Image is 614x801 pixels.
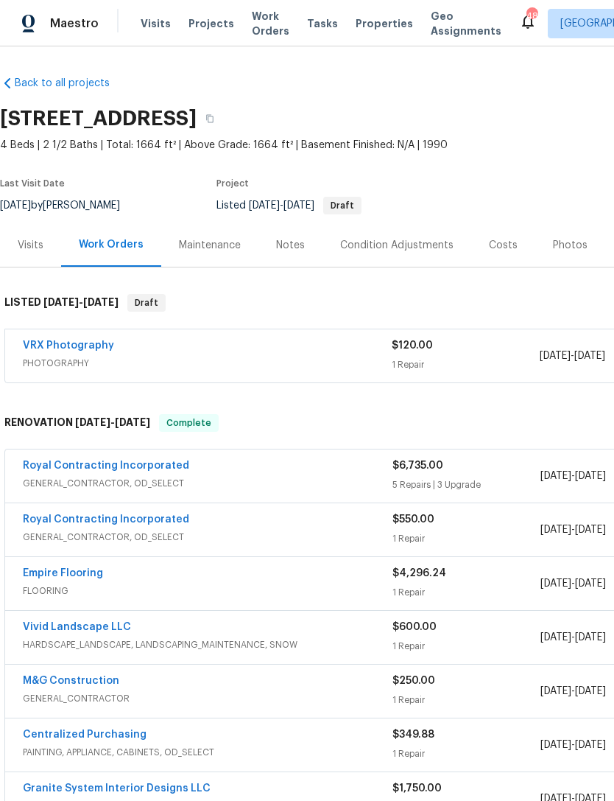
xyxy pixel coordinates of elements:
[392,693,540,707] div: 1 Repair
[540,525,571,535] span: [DATE]
[340,238,454,253] div: Condition Adjustments
[431,9,501,38] span: Geo Assignments
[540,686,571,696] span: [DATE]
[216,179,249,188] span: Project
[489,238,518,253] div: Costs
[249,200,280,211] span: [DATE]
[540,632,571,643] span: [DATE]
[392,676,435,686] span: $250.00
[540,351,571,361] span: [DATE]
[575,578,606,589] span: [DATE]
[392,357,539,372] div: 1 Repair
[79,237,144,252] div: Work Orders
[540,469,606,483] span: -
[23,530,392,545] span: GENERAL_CONTRACTOR, OD_SELECT
[575,525,606,535] span: [DATE]
[540,738,606,752] span: -
[392,531,540,546] div: 1 Repair
[23,730,147,740] a: Centralized Purchasing
[23,356,392,371] span: PHOTOGRAPHY
[83,297,119,307] span: [DATE]
[23,476,392,491] span: GENERAL_CONTRACTOR, OD_SELECT
[129,295,164,310] span: Draft
[392,622,437,632] span: $600.00
[141,16,171,31] span: Visits
[75,417,110,427] span: [DATE]
[392,639,540,654] div: 1 Repair
[356,16,413,31] span: Properties
[50,16,99,31] span: Maestro
[575,740,606,750] span: [DATE]
[392,783,442,794] span: $1,750.00
[540,471,571,481] span: [DATE]
[392,746,540,761] div: 1 Repair
[43,297,119,307] span: -
[392,478,540,492] div: 5 Repairs | 3 Upgrade
[249,200,314,211] span: -
[540,576,606,591] span: -
[575,632,606,643] span: [DATE]
[252,9,289,38] span: Work Orders
[574,351,605,361] span: [DATE]
[540,578,571,589] span: [DATE]
[392,585,540,600] div: 1 Repair
[526,9,537,24] div: 48
[23,461,189,471] a: Royal Contracting Incorporated
[179,238,241,253] div: Maintenance
[553,238,587,253] div: Photos
[575,686,606,696] span: [DATE]
[23,676,119,686] a: M&G Construction
[392,514,434,525] span: $550.00
[23,691,392,706] span: GENERAL_CONTRACTOR
[307,18,338,29] span: Tasks
[283,200,314,211] span: [DATE]
[276,238,305,253] div: Notes
[540,349,605,363] span: -
[392,340,433,351] span: $120.00
[23,514,189,525] a: Royal Contracting Incorporated
[540,684,606,699] span: -
[23,568,103,578] a: Empire Flooring
[540,630,606,645] span: -
[18,238,43,253] div: Visits
[4,294,119,312] h6: LISTED
[115,417,150,427] span: [DATE]
[188,16,234,31] span: Projects
[4,414,150,432] h6: RENOVATION
[23,783,211,794] a: Granite System Interior Designs LLC
[43,297,79,307] span: [DATE]
[23,745,392,760] span: PAINTING, APPLIANCE, CABINETS, OD_SELECT
[23,584,392,598] span: FLOORING
[540,740,571,750] span: [DATE]
[23,637,392,652] span: HARDSCAPE_LANDSCAPE, LANDSCAPING_MAINTENANCE, SNOW
[197,105,223,132] button: Copy Address
[23,622,131,632] a: Vivid Landscape LLC
[160,416,217,430] span: Complete
[575,471,606,481] span: [DATE]
[23,340,114,351] a: VRX Photography
[392,568,446,578] span: $4,296.24
[325,201,360,210] span: Draft
[392,730,434,740] span: $349.88
[216,200,361,211] span: Listed
[392,461,443,471] span: $6,735.00
[540,522,606,537] span: -
[75,417,150,427] span: -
